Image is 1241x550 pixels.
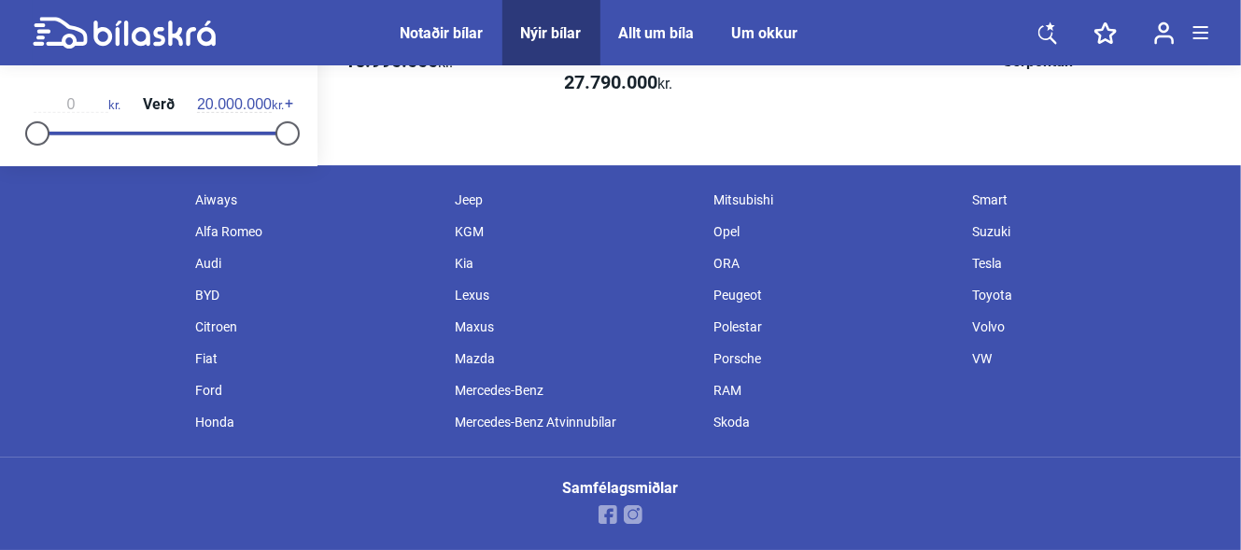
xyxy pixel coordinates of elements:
[138,97,179,112] span: Verð
[186,216,444,247] div: Alfa Romeo
[704,311,963,343] div: Polestar
[964,184,1222,216] div: Smart
[34,96,120,113] span: kr.
[704,184,963,216] div: Mitsubishi
[704,406,963,438] div: Skoda
[704,216,963,247] div: Opel
[197,96,284,113] span: kr.
[704,374,963,406] div: RAM
[445,184,704,216] div: Jeep
[445,216,704,247] div: KGM
[186,406,444,438] div: Honda
[964,247,1222,279] div: Tesla
[186,343,444,374] div: Fiat
[704,247,963,279] div: ORA
[563,481,679,496] div: Samfélagsmiðlar
[445,343,704,374] div: Mazda
[401,24,484,42] a: Notaðir bílar
[445,406,704,438] div: Mercedes-Benz Atvinnubílar
[964,216,1222,247] div: Suzuki
[186,311,444,343] div: Citroen
[964,311,1222,343] div: Volvo
[445,374,704,406] div: Mercedes-Benz
[445,247,704,279] div: Kia
[619,24,695,42] a: Allt um bíla
[445,279,704,311] div: Lexus
[186,247,444,279] div: Audi
[704,279,963,311] div: Peugeot
[186,184,444,216] div: Aiways
[521,24,582,42] a: Nýir bílar
[445,311,704,343] div: Maxus
[564,72,672,94] span: kr.
[564,71,657,93] b: 27.790.000
[964,279,1222,311] div: Toyota
[964,343,1222,374] div: VW
[1154,21,1175,45] img: user-login.svg
[704,343,963,374] div: Porsche
[186,279,444,311] div: BYD
[732,24,798,42] a: Um okkur
[186,374,444,406] div: Ford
